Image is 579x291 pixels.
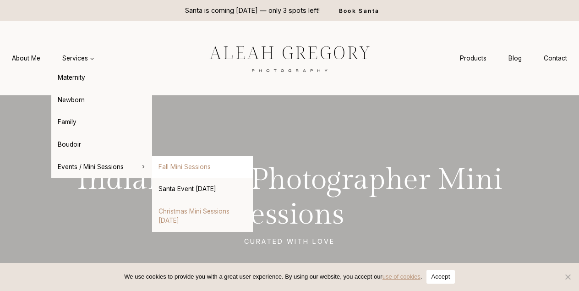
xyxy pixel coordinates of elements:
[449,50,497,67] a: Products
[124,272,422,281] span: We use cookies to provide you with a great user experience. By using our website, you accept our .
[186,39,393,77] img: aleah gregory logo
[152,156,253,178] a: Fall Mini Sessions
[51,111,152,133] a: Family
[77,163,503,232] a: Indianapolis Photographer Mini Sessions
[1,50,105,67] nav: Primary
[152,200,253,231] a: Christmas Mini Sessions [DATE]
[563,272,572,281] span: No
[51,67,152,89] a: Maternity
[1,50,51,67] a: About Me
[497,50,533,67] a: Blog
[51,50,105,67] button: Child menu of Services
[382,273,421,280] a: use of cookies
[533,50,578,67] a: Contact
[51,133,152,155] a: Boudoir
[51,89,152,111] a: Newborn
[449,50,578,67] nav: Secondary
[426,270,454,284] button: Accept
[51,156,152,178] button: Child menu of Events / Mini Sessions
[37,236,542,247] p: CURATED WITH LOVE
[152,178,253,200] a: Santa Event [DATE]
[185,5,320,16] p: Santa is coming [DATE] — only 3 spots left!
